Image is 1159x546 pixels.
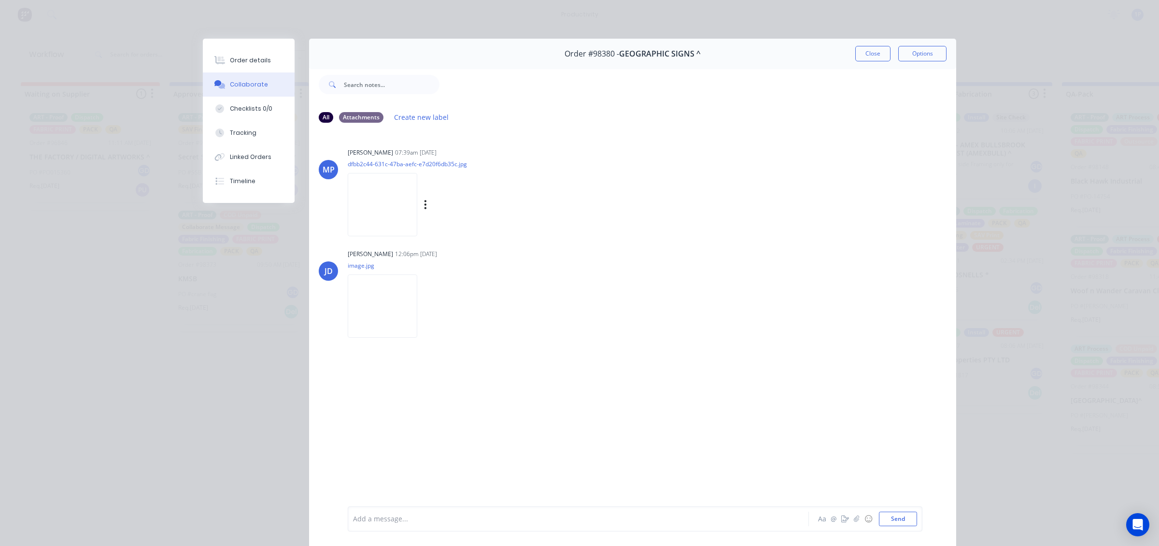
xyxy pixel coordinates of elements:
button: Timeline [203,169,295,193]
p: image.jpg [348,261,427,270]
button: Options [898,46,947,61]
button: Close [855,46,890,61]
button: Linked Orders [203,145,295,169]
button: Send [879,512,917,526]
div: MP [323,164,335,175]
button: ☺ [862,513,874,525]
button: Checklists 0/0 [203,97,295,121]
button: Create new label [389,111,454,124]
span: Order #98380 - [565,49,619,58]
button: Tracking [203,121,295,145]
div: Attachments [339,112,383,123]
div: 07:39am [DATE] [395,148,437,157]
div: Linked Orders [230,153,271,161]
div: Tracking [230,129,256,137]
span: GEOGRAPHIC SIGNS ^ [619,49,701,58]
button: Collaborate [203,72,295,97]
input: Search notes... [344,75,439,94]
button: Order details [203,48,295,72]
div: JD [325,265,333,277]
p: dfbb2c44-631c-47ba-aefc-e7d20f6db35c.jpg [348,160,525,168]
button: @ [828,513,839,525]
button: Aa [816,513,828,525]
div: [PERSON_NAME] [348,148,393,157]
div: Timeline [230,177,255,186]
div: Order details [230,56,271,65]
div: 12:06pm [DATE] [395,250,437,259]
div: Checklists 0/0 [230,104,272,113]
div: All [319,112,333,123]
div: [PERSON_NAME] [348,250,393,259]
div: Collaborate [230,80,268,89]
div: Open Intercom Messenger [1126,513,1149,536]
